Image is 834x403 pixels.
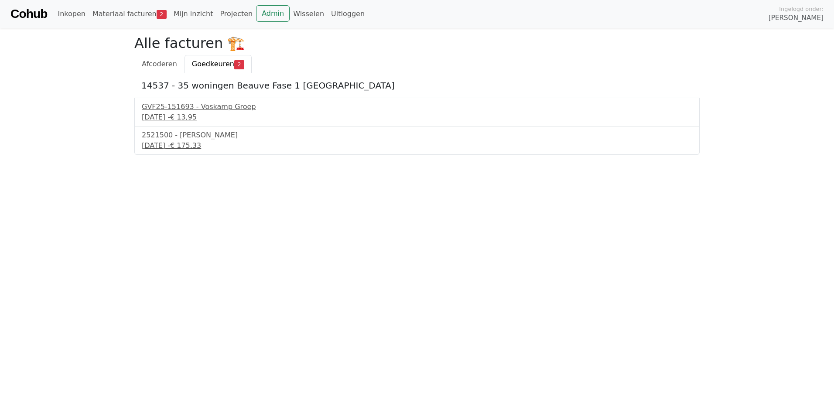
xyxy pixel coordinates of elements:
[142,130,692,151] a: 2521500 - [PERSON_NAME][DATE] -€ 175,33
[142,140,692,151] div: [DATE] -
[89,5,170,23] a: Materiaal facturen2
[134,55,185,73] a: Afcoderen
[170,113,197,121] span: € 13,95
[10,3,47,24] a: Cohub
[142,60,177,68] span: Afcoderen
[142,112,692,123] div: [DATE] -
[234,60,244,69] span: 2
[141,80,693,91] h5: 14537 - 35 woningen Beauve Fase 1 [GEOGRAPHIC_DATA]
[170,141,201,150] span: € 175,33
[170,5,217,23] a: Mijn inzicht
[157,10,167,19] span: 2
[328,5,368,23] a: Uitloggen
[54,5,89,23] a: Inkopen
[142,130,692,140] div: 2521500 - [PERSON_NAME]
[142,102,692,123] a: GVF25-151693 - Voskamp Groep[DATE] -€ 13,95
[142,102,692,112] div: GVF25-151693 - Voskamp Groep
[256,5,290,22] a: Admin
[290,5,328,23] a: Wisselen
[134,35,700,51] h2: Alle facturen 🏗️
[192,60,234,68] span: Goedkeuren
[769,13,824,23] span: [PERSON_NAME]
[185,55,252,73] a: Goedkeuren2
[216,5,256,23] a: Projecten
[779,5,824,13] span: Ingelogd onder:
